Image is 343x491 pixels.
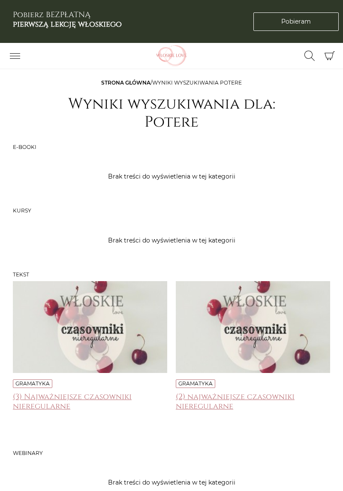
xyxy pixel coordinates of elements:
button: Przełącz nawigację [4,48,26,63]
a: (3) Najważniejsze czasowniki nieregularne [13,392,167,409]
b: pierwszą lekcję włoskiego [13,19,122,30]
img: Włoskielove [144,45,199,67]
h3: Kursy [13,208,330,214]
p: Brak treści do wyświetlenia w tej kategorii [13,477,330,488]
a: Gramatyka [15,380,50,387]
h3: Pobierz BEZPŁATNĄ [13,10,122,29]
a: Pobieram [253,12,339,31]
p: Brak treści do wyświetlenia w tej kategorii [13,235,330,246]
button: Przełącz formularz wyszukiwania [299,48,320,63]
p: Brak treści do wyświetlenia w tej kategorii [13,171,330,182]
button: Koszyk [320,47,339,65]
h3: Tekst [13,272,330,278]
a: Strona główna [101,79,150,86]
h3: Webinary [13,450,330,456]
h3: E-booki [13,144,330,150]
span: / [101,79,242,86]
a: (2) najważniejsze czasowniki nieregularne [176,392,330,409]
h1: Wyniki wyszukiwania dla: Potere [9,95,334,131]
span: Wyniki wyszukiwania Potere [152,79,242,86]
a: Gramatyka [178,380,213,387]
span: Pobieram [281,17,311,26]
